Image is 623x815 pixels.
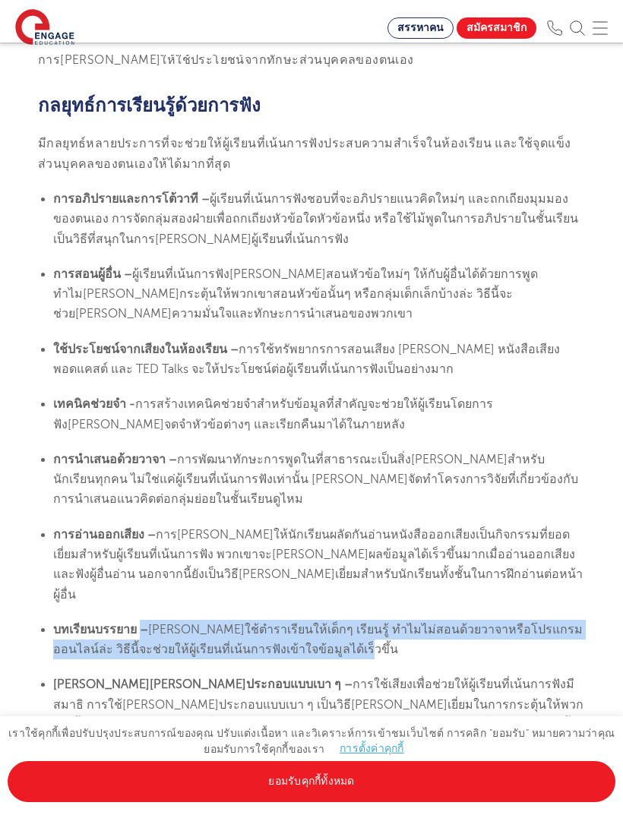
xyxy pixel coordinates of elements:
[53,623,583,656] font: [PERSON_NAME]ใช้ตำราเรียนให้เด็กๆ เรียนรู้ ทำไมไม่สอนด้วยวาจาหรือโปรแกรมออนไลน์ล่ะ วิธีนี้จะช่วยใ...
[53,267,132,281] font: การสอนผู้อื่น –
[53,453,177,466] font: การนำเสนอด้วยวาจา –
[53,343,560,376] font: การใช้ทรัพยากรการสอนเสียง [PERSON_NAME] หนังสือเสียง พอดแคสต์ และ TED Talks จะให้ประโยชน์ต่อผู้เร...
[53,678,353,691] font: [PERSON_NAME][PERSON_NAME]ประกอบแบบเบา ๆ –
[53,267,538,321] font: ผู้เรียนที่เน้นการฟัง[PERSON_NAME]สอนหัวข้อใหม่ๆ ให้กับผู้อื่นได้ด้วยการพูด ทำไม[PERSON_NAME]กระต...
[8,728,615,755] font: เราใช้คุกกี้เพื่อปรับปรุงประสบการณ์ของคุณ ปรับแต่งเนื้อหา และวิเคราะห์การเข้าชมเว็บไซต์ การคลิก "...
[38,95,261,116] font: กลยุทธ์การเรียนรู้ด้วยการฟัง
[53,397,493,431] font: การสร้างเทคนิคช่วยจำสำหรับข้อมูลที่สำคัญจะช่วยให้ผู้เรียนโดยการฟัง[PERSON_NAME]จดจำหัวข้อต่างๆ แล...
[53,453,578,507] font: การพัฒนาทักษะการพูดในที่สาธารณะเป็นสิ่ง[PERSON_NAME]สำหรับนักเรียนทุกคน ไม่ใช่แค่ผู้เรียนที่เน้นก...
[53,192,578,246] font: ผู้เรียนที่เน้นการฟังชอบที่จะอภิปรายแนวคิดใหม่ๆ และถกเถียงมุมมองของตนเอง การจัดกลุ่มสองฝ่ายเพื่อถ...
[53,397,135,411] font: เทคนิคช่วยจำ -
[53,343,239,356] font: ใช้ประโยชน์จากเสียงในห้องเรียน –
[268,776,354,787] font: ยอมรับคุกกี้ทั้งหมด
[53,192,210,206] font: การอภิปรายและการโต้วาที –
[53,528,583,602] font: การ[PERSON_NAME]ให้นักเรียนผลัดกันอ่านหนังสือออกเสียงเป็นกิจกรรมที่ยอดเยี่ยมสำหรับผู้เรียนที่เน้น...
[8,761,615,802] a: ยอมรับคุกกี้ทั้งหมด
[53,528,156,542] font: การอ่านออกเสียง –
[38,137,571,170] font: มีกลยุทธ์หลายประการที่จะช่วยให้ผู้เรียนที่เน้นการฟังประสบความสำเร็จในห้องเรียน และใช้จุดแข็งส่วนบ...
[340,743,404,754] a: การตั้งค่าคุกกี้
[53,623,148,637] font: บทเรียนบรรยาย –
